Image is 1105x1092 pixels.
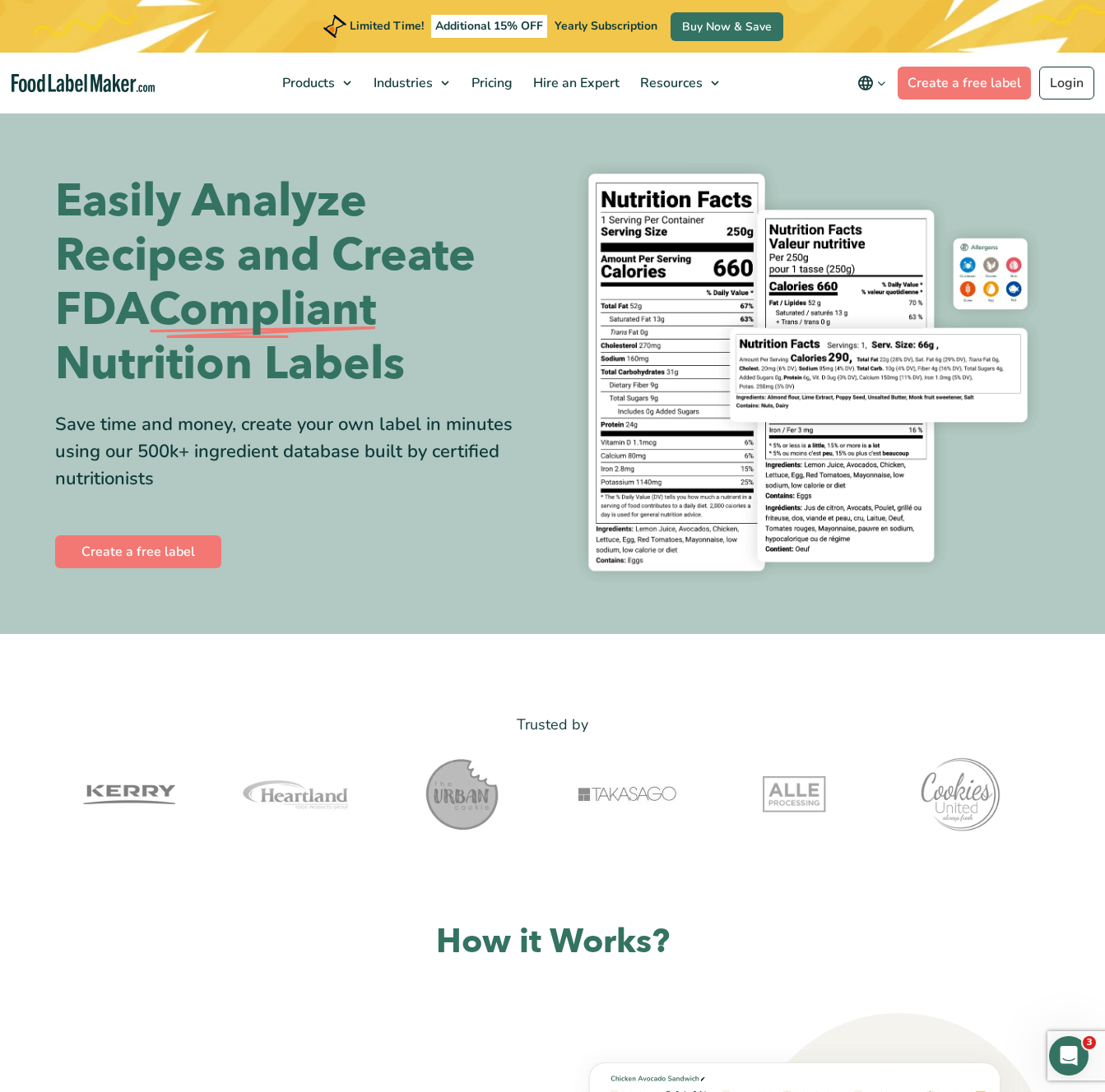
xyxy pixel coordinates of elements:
[630,53,727,113] a: Resources
[523,53,626,113] a: Hire an Expert
[528,74,621,92] span: Hire an Expert
[671,12,783,41] a: Buy Now & Save
[55,535,221,568] a: Create a free label
[55,411,541,493] div: Save time and money, create your own label in minutes using our 500k+ ingredient database built b...
[431,15,547,38] span: Additional 15% OFF
[55,174,541,391] h1: Easily Analyze Recipes and Create FDA Nutrition Labels
[898,67,1031,99] a: Create a free label
[272,53,360,113] a: Products
[1039,67,1094,99] a: Login
[55,921,1051,964] h2: How it Works?
[350,18,424,34] span: Limited Time!
[364,53,457,113] a: Industries
[555,18,657,34] span: Yearly Subscription
[55,713,1051,737] p: Trusted by
[1049,1036,1089,1076] iframe: Intercom live chat
[277,74,337,92] span: Products
[462,53,519,113] a: Pricing
[1083,1036,1096,1049] span: 3
[635,74,704,92] span: Resources
[369,74,434,92] span: Industries
[149,283,376,337] span: Compliant
[467,74,514,92] span: Pricing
